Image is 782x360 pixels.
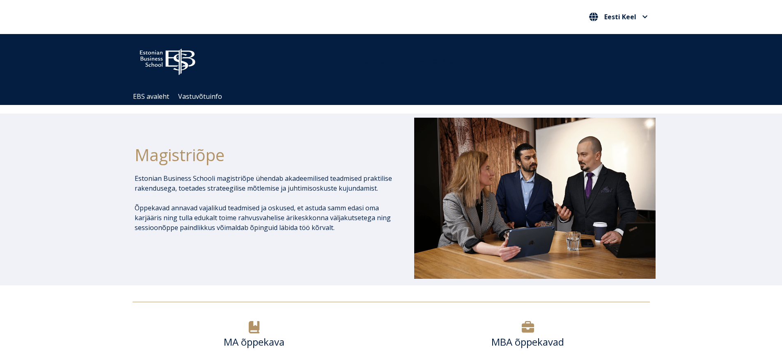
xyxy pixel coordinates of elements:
a: EBS avaleht [133,92,169,101]
div: Navigation Menu [128,88,662,105]
img: ebs_logo2016_white [133,42,202,77]
button: Eesti Keel [587,10,650,23]
a: Vastuvõtuinfo [178,92,222,101]
p: Estonian Business Schooli magistriõpe ühendab akadeemilised teadmised praktilise rakendusega, toe... [135,173,392,193]
img: DSC_1073 [414,118,656,278]
nav: Vali oma keel [587,10,650,24]
h1: Magistriõpe [135,145,392,165]
span: Community for Growth and Resp [360,57,461,66]
span: Eesti Keel [604,14,636,20]
h6: MA õppekava [133,336,376,348]
h6: MBA õppekavad [406,336,649,348]
p: Õppekavad annavad vajalikud teadmised ja oskused, et astuda samm edasi oma karjääris ning tulla e... [135,203,392,232]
